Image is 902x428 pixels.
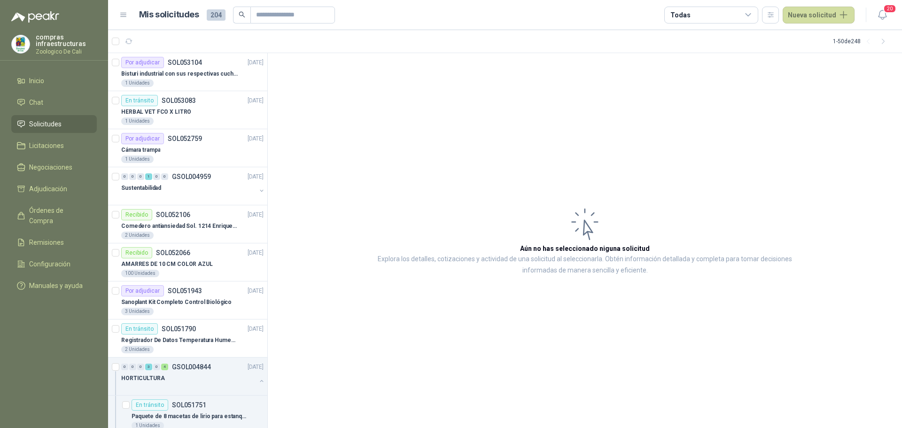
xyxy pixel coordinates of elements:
[11,93,97,111] a: Chat
[145,364,152,370] div: 3
[11,72,97,90] a: Inicio
[172,364,211,370] p: GSOL004844
[239,11,245,18] span: search
[11,202,97,230] a: Órdenes de Compra
[156,249,190,256] p: SOL052066
[137,364,144,370] div: 0
[162,326,196,332] p: SOL051790
[139,8,199,22] h1: Mis solicitudes
[121,57,164,68] div: Por adjudicar
[153,364,160,370] div: 0
[161,173,168,180] div: 0
[29,205,88,226] span: Órdenes de Compra
[168,135,202,142] p: SOL052759
[362,254,808,276] p: Explora los detalles, cotizaciones y actividad de una solicitud al seleccionarla. Obtén informaci...
[137,173,144,180] div: 0
[121,209,152,220] div: Recibido
[11,137,97,155] a: Licitaciones
[121,270,159,277] div: 100 Unidades
[29,162,72,172] span: Negociaciones
[121,260,213,269] p: AMARRES DE 10 CM COLOR AZUL
[121,298,232,307] p: Sanoplant Kit Completo Control Biológico
[121,222,238,231] p: Comedero antiansiedad Sol. 1214 Enriquecimiento
[36,34,97,47] p: compras infraestructuras
[168,288,202,294] p: SOL051943
[248,325,264,334] p: [DATE]
[108,129,267,167] a: Por adjudicarSOL052759[DATE] Cámara trampa1 Unidades
[783,7,855,23] button: Nueva solicitud
[156,211,190,218] p: SOL052106
[132,412,249,421] p: Paquete de 8 macetas de lirio para estanque
[108,205,267,243] a: RecibidoSOL052106[DATE] Comedero antiansiedad Sol. 1214 Enriquecimiento2 Unidades
[29,140,64,151] span: Licitaciones
[248,287,264,296] p: [DATE]
[29,259,70,269] span: Configuración
[248,363,264,372] p: [DATE]
[121,232,154,239] div: 2 Unidades
[172,173,211,180] p: GSOL004959
[29,237,64,248] span: Remisiones
[670,10,690,20] div: Todas
[248,58,264,67] p: [DATE]
[121,146,160,155] p: Cámara trampa
[121,184,161,193] p: Sustentabilidad
[121,247,152,258] div: Recibido
[168,59,202,66] p: SOL053104
[36,49,97,54] p: Zoologico De Cali
[248,134,264,143] p: [DATE]
[874,7,891,23] button: 20
[29,76,44,86] span: Inicio
[833,34,891,49] div: 1 - 50 de 248
[108,53,267,91] a: Por adjudicarSOL053104[DATE] Bisturi industrial con sus respectivas cuchillas segun muestra1 Unid...
[172,402,206,408] p: SOL051751
[121,95,158,106] div: En tránsito
[145,173,152,180] div: 1
[248,249,264,257] p: [DATE]
[121,156,154,163] div: 1 Unidades
[207,9,225,21] span: 204
[121,171,265,201] a: 0 0 0 1 0 0 GSOL004959[DATE] Sustentabilidad
[121,117,154,125] div: 1 Unidades
[29,97,43,108] span: Chat
[121,361,265,391] a: 0 0 0 3 0 4 GSOL004844[DATE] HORTICULTURA
[11,277,97,295] a: Manuales y ayuda
[121,364,128,370] div: 0
[11,158,97,176] a: Negociaciones
[11,255,97,273] a: Configuración
[121,346,154,353] div: 2 Unidades
[11,180,97,198] a: Adjudicación
[121,323,158,335] div: En tránsito
[29,280,83,291] span: Manuales y ayuda
[121,173,128,180] div: 0
[162,97,196,104] p: SOL053083
[29,119,62,129] span: Solicitudes
[248,172,264,181] p: [DATE]
[108,281,267,319] a: Por adjudicarSOL051943[DATE] Sanoplant Kit Completo Control Biológico3 Unidades
[161,364,168,370] div: 4
[11,11,59,23] img: Logo peakr
[121,285,164,296] div: Por adjudicar
[883,4,896,13] span: 20
[248,96,264,105] p: [DATE]
[129,173,136,180] div: 0
[121,70,238,78] p: Bisturi industrial con sus respectivas cuchillas segun muestra
[121,79,154,87] div: 1 Unidades
[132,399,168,411] div: En tránsito
[153,173,160,180] div: 0
[11,115,97,133] a: Solicitudes
[108,243,267,281] a: RecibidoSOL052066[DATE] AMARRES DE 10 CM COLOR AZUL100 Unidades
[121,308,154,315] div: 3 Unidades
[520,243,650,254] h3: Aún no has seleccionado niguna solicitud
[108,319,267,358] a: En tránsitoSOL051790[DATE] Registrador De Datos Temperatura Humedad Usb 32.000 Registro2 Unidades
[121,133,164,144] div: Por adjudicar
[108,91,267,129] a: En tránsitoSOL053083[DATE] HERBAL VET FCO X LITRO1 Unidades
[121,336,238,345] p: Registrador De Datos Temperatura Humedad Usb 32.000 Registro
[11,233,97,251] a: Remisiones
[29,184,67,194] span: Adjudicación
[121,374,165,383] p: HORTICULTURA
[121,108,191,117] p: HERBAL VET FCO X LITRO
[129,364,136,370] div: 0
[12,35,30,53] img: Company Logo
[248,210,264,219] p: [DATE]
